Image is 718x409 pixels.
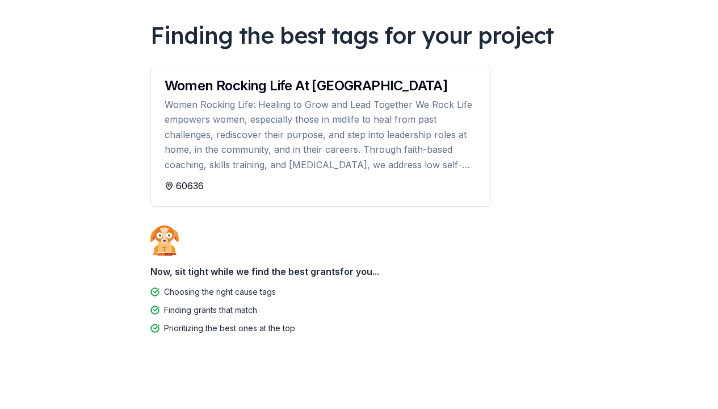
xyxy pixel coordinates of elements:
[164,285,276,299] div: Choosing the right cause tags
[150,19,568,51] div: Finding the best tags for your project
[164,322,295,335] div: Prioritizing the best ones at the top
[164,303,257,317] div: Finding grants that match
[165,179,477,193] div: 60636
[165,97,477,172] div: Women Rocking Life: Healing to Grow and Lead Together We Rock Life empowers women, especially tho...
[165,79,477,93] div: Women Rocking Life At [GEOGRAPHIC_DATA]
[150,260,568,283] div: Now, sit tight while we find the best grants for you...
[150,225,179,256] img: Dog waiting patiently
